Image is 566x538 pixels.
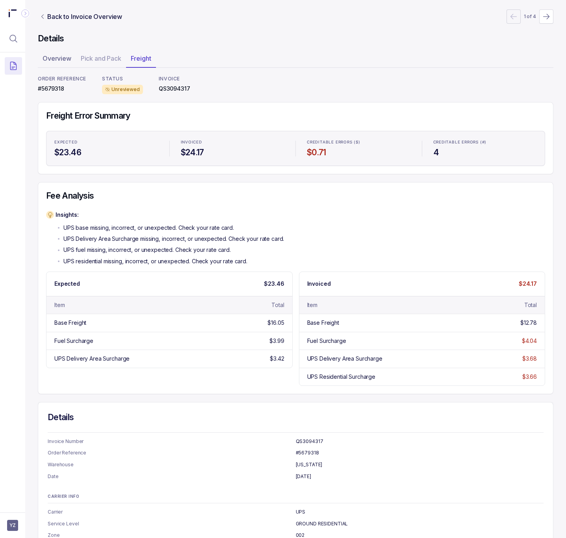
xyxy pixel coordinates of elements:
p: Back to Invoice Overview [47,12,122,21]
li: Tab Overview [38,52,76,68]
p: UPS Delivery Area Surcharge missing, incorrect, or unexpected. Check your rate card. [63,235,284,243]
div: Total [271,301,284,309]
div: $3.66 [522,373,537,381]
div: UPS Delivery Area Surcharge [54,355,130,363]
li: Statistic Creditable Errors (#) [429,134,542,163]
p: Warehouse [48,461,296,469]
p: Invoiced [181,140,202,145]
div: Base Freight [307,319,339,327]
li: Statistic Expected [50,134,163,163]
p: QS3094317 [159,85,190,93]
h4: $24.17 [181,147,285,158]
p: #5679318 [38,85,86,93]
div: Fuel Surcharge [307,337,346,345]
p: [US_STATE] [296,461,544,469]
li: Statistic Invoiced [176,134,289,163]
p: Service Level [48,520,296,528]
ul: Statistic Highlights [46,131,545,166]
h4: Details [38,33,553,44]
p: Carrier [48,508,296,516]
p: INVOICE [159,76,190,82]
p: Invoice Number [48,437,296,445]
p: Expected [54,280,80,288]
ul: Information Summary [48,437,544,480]
div: Item [307,301,317,309]
p: UPS residential missing, incorrect, or unexpected. Check your rate card. [63,257,247,265]
div: UPS Delivery Area Surcharge [307,355,382,363]
p: Expected [54,140,77,145]
div: Unreviewed [102,85,143,94]
h4: $23.46 [54,147,158,158]
div: Fuel Surcharge [54,337,93,345]
p: Overview [43,54,71,63]
p: 1 of 4 [524,13,536,20]
div: $4.04 [522,337,537,345]
p: #5679318 [296,449,544,457]
p: $24.17 [519,280,537,288]
h4: Fee Analysis [46,190,545,201]
div: UPS Residential Surcharge [307,373,376,381]
button: User initials [7,520,18,531]
p: GROUND RESIDENTIAL [296,520,544,528]
p: Order Reference [48,449,296,457]
button: Menu Icon Button MagnifyingGlassIcon [5,30,22,47]
p: STATUS [102,76,143,82]
p: Freight [131,54,151,63]
p: CARRIER INFO [48,494,544,499]
p: QS3094317 [296,437,544,445]
button: Menu Icon Button DocumentTextIcon [5,57,22,74]
div: $3.99 [269,337,284,345]
h4: $0.71 [307,147,411,158]
div: $12.78 [520,319,537,327]
ul: Tab Group [38,52,553,68]
p: Insights: [56,211,284,219]
h4: Freight Error Summary [46,110,545,121]
h4: 4 [433,147,537,158]
li: Tab Freight [126,52,156,68]
div: Total [524,301,537,309]
button: Next Page [539,9,553,24]
p: [DATE] [296,473,544,480]
p: Date [48,473,296,480]
h4: Details [48,412,544,423]
li: Statistic Creditable Errors ($) [302,134,416,163]
a: Link Back to Invoice Overview [38,12,124,21]
div: Collapse Icon [20,9,30,18]
div: $3.68 [522,355,537,363]
div: Item [54,301,65,309]
p: Invoiced [307,280,331,288]
p: UPS [296,508,544,516]
p: Creditable Errors ($) [307,140,360,145]
div: $3.42 [270,355,284,363]
div: Base Freight [54,319,86,327]
p: UPS fuel missing, incorrect, or unexpected. Check your rate card. [63,246,231,254]
p: $23.46 [264,280,284,288]
div: $16.05 [267,319,284,327]
p: Creditable Errors (#) [433,140,487,145]
p: UPS base missing, incorrect, or unexpected. Check your rate card. [63,224,234,232]
p: ORDER REFERENCE [38,76,86,82]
